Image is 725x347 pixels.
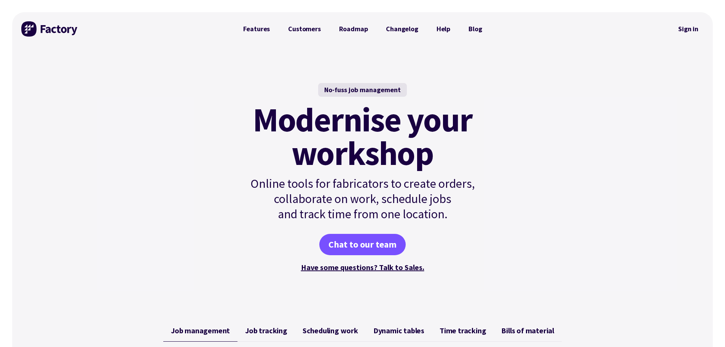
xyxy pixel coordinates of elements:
a: Changelog [377,21,427,37]
div: No-fuss job management [318,83,407,97]
a: Have some questions? Talk to Sales. [301,262,424,272]
span: Time tracking [440,326,486,335]
a: Sign in [673,20,704,38]
mark: Modernise your workshop [253,103,472,170]
a: Features [234,21,279,37]
nav: Secondary Navigation [673,20,704,38]
a: Help [427,21,459,37]
img: Factory [21,21,78,37]
a: Blog [459,21,491,37]
span: Bills of material [501,326,554,335]
span: Job management [171,326,230,335]
a: Roadmap [330,21,377,37]
a: Customers [279,21,330,37]
iframe: Chat Widget [687,310,725,347]
span: Scheduling work [303,326,358,335]
p: Online tools for fabricators to create orders, collaborate on work, schedule jobs and track time ... [234,176,491,222]
span: Job tracking [245,326,287,335]
span: Dynamic tables [373,326,424,335]
a: Chat to our team [319,234,406,255]
nav: Primary Navigation [234,21,491,37]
